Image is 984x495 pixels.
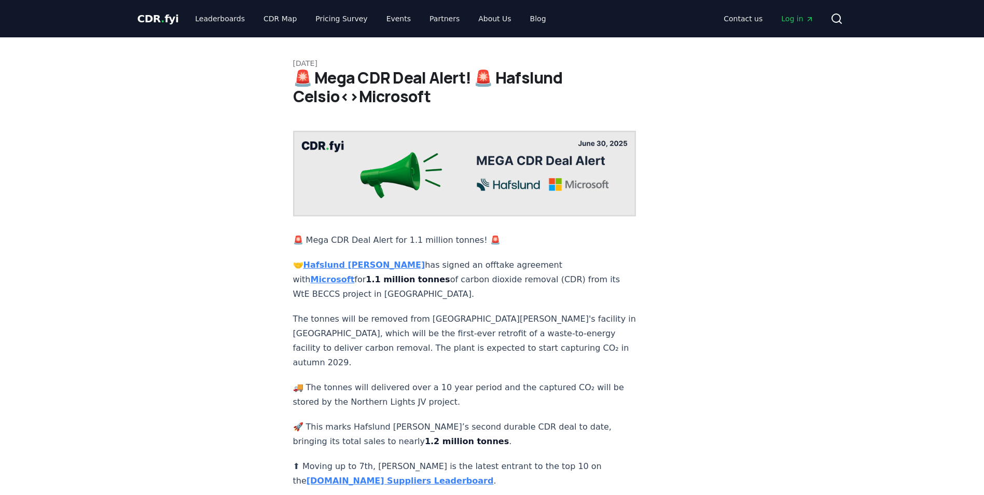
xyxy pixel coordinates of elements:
a: CDR.fyi [137,11,179,26]
a: Pricing Survey [307,9,376,28]
a: About Us [470,9,519,28]
a: Log in [773,9,822,28]
img: blog post image [293,131,636,216]
p: 🚚 The tonnes will delivered over a 10 year period and the captured CO₂ will be stored by the Nort... [293,380,636,409]
a: Hafslund [PERSON_NAME] [303,260,425,270]
a: Events [378,9,419,28]
strong: 1.1 million tonnes [366,274,450,284]
a: Blog [522,9,555,28]
h1: 🚨 Mega CDR Deal Alert! 🚨 Hafslund Celsio<>Microsoft [293,68,691,106]
p: ⬆ Moving up to 7th, [PERSON_NAME] is the latest entrant to the top 10 on the . [293,459,636,488]
span: Log in [781,13,813,24]
a: Leaderboards [187,9,253,28]
span: CDR fyi [137,12,179,25]
p: 🚨 Mega CDR Deal Alert for 1.1 million tonnes! 🚨 [293,233,636,247]
a: Partners [421,9,468,28]
a: [DOMAIN_NAME] Suppliers Leaderboard [307,476,494,486]
a: Contact us [715,9,771,28]
nav: Main [715,9,822,28]
a: Microsoft [310,274,354,284]
strong: 1.2 million tonnes [425,436,509,446]
p: 🤝 has signed an offtake agreement with for of carbon dioxide removal (CDR) from its WtE BECCS pro... [293,258,636,301]
span: . [161,12,164,25]
nav: Main [187,9,554,28]
p: [DATE] [293,58,691,68]
p: The tonnes will be removed from [GEOGRAPHIC_DATA][PERSON_NAME]'s facility in [GEOGRAPHIC_DATA], w... [293,312,636,370]
a: CDR Map [255,9,305,28]
p: 🚀 This marks Hafslund [PERSON_NAME]’s second durable CDR deal to date, bringing its total sales t... [293,420,636,449]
